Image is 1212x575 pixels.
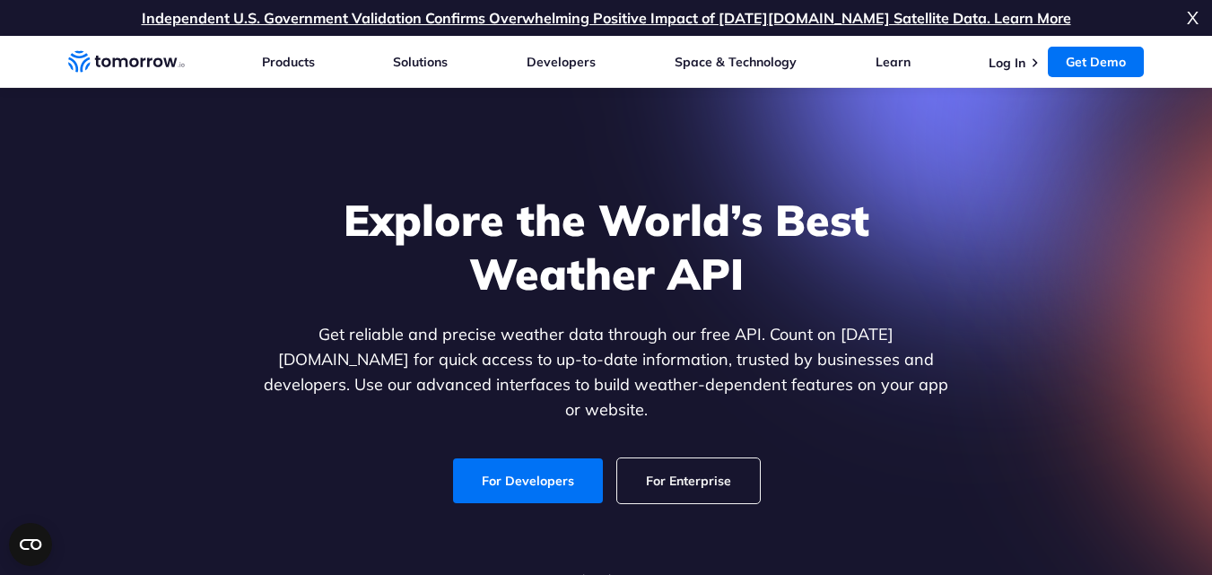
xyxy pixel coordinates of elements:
[617,458,760,503] a: For Enterprise
[1048,47,1144,77] a: Get Demo
[393,54,448,70] a: Solutions
[142,9,1071,27] a: Independent U.S. Government Validation Confirms Overwhelming Positive Impact of [DATE][DOMAIN_NAM...
[262,54,315,70] a: Products
[675,54,797,70] a: Space & Technology
[527,54,596,70] a: Developers
[260,193,953,301] h1: Explore the World’s Best Weather API
[453,458,603,503] a: For Developers
[9,523,52,566] button: Open CMP widget
[260,322,953,423] p: Get reliable and precise weather data through our free API. Count on [DATE][DOMAIN_NAME] for quic...
[68,48,185,75] a: Home link
[989,55,1025,71] a: Log In
[876,54,911,70] a: Learn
